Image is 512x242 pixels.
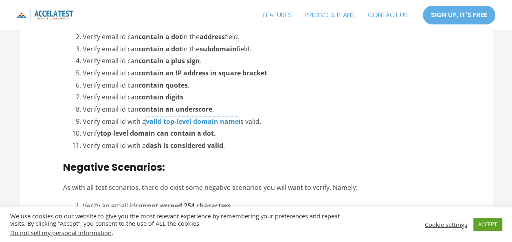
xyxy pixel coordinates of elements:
strong: subdomain [200,44,237,53]
nav: Site Navigation [257,5,414,25]
li: Verify email id can in the field. [83,43,449,55]
strong: contain digits [138,92,183,101]
p: As with all test scenarios, there do exist some negative scenarios you will want to verify. Namely: [63,182,449,194]
li: Verify email id can . [83,79,449,92]
strong: contain a dot [138,32,182,41]
img: icon [16,9,73,21]
div: We use cookies on our website to give you the most relevant experience by remembering your prefer... [10,212,354,236]
strong: address [200,32,225,41]
li: Verify email id with a . [83,140,449,152]
li: Verify email id can in the field. [83,31,449,43]
strong: cannot exceed 254 characters [135,201,231,210]
a: CONTACT US [361,5,414,25]
li: Verify email id can . [83,103,449,116]
a: ACCEPT [473,218,502,231]
a: valid top-level domain name [146,117,239,126]
strong: contain a dot [138,44,182,53]
li: Verify email id can . [83,55,449,67]
strong: contain quotes [138,81,188,90]
a: Do not sell my personal information [10,229,112,237]
a: PRICING & PLANS [298,5,361,25]
li: Verify email id can . [83,91,449,103]
strong: top-level domain can contain a dot. [100,129,216,138]
a: SIGN UP, IT'S FREE [422,5,496,25]
li: Verify email id with a is valid. [83,116,449,128]
strong: dash is considered valid [146,141,223,150]
div: . [10,229,354,236]
span: Negative Scenarios: [63,161,165,174]
li: Verify email id can . [83,67,449,79]
li: Verify an email id . [83,200,449,212]
strong: contain a plus sign [138,56,200,65]
strong: contain an IP address in square bracket [138,68,267,77]
a: Cookie settings [425,221,467,228]
li: Verify [83,128,449,140]
a: FEATURES [257,5,298,25]
strong: contain an underscore [138,105,212,114]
